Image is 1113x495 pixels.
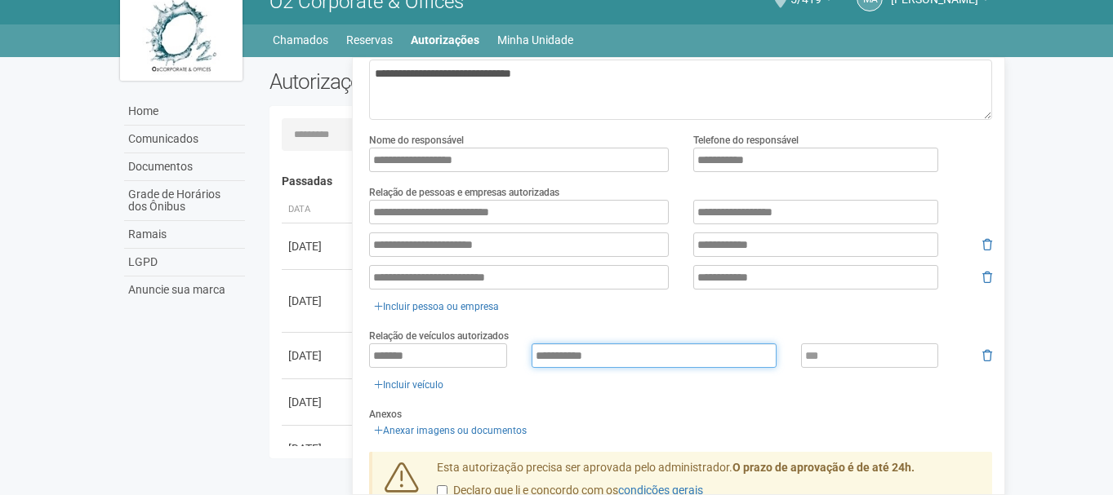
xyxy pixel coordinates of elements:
[124,126,245,153] a: Comunicados
[411,29,479,51] a: Autorizações
[369,133,464,148] label: Nome do responsável
[288,440,349,457] div: [DATE]
[369,376,448,394] a: Incluir veículo
[982,239,992,250] i: Remover
[982,350,992,361] i: Remover
[282,175,982,188] h4: Passadas
[124,181,245,221] a: Grade de Horários dos Ônibus
[369,185,559,200] label: Relação de pessoas e empresas autorizadas
[288,293,349,309] div: [DATE]
[124,98,245,126] a: Home
[273,29,328,51] a: Chamados
[693,133,799,148] label: Telefone do responsável
[288,394,349,410] div: [DATE]
[124,249,245,276] a: LGPD
[124,221,245,249] a: Ramais
[982,272,992,283] i: Remover
[346,29,393,51] a: Reservas
[369,407,402,422] label: Anexos
[369,298,504,316] a: Incluir pessoa ou empresa
[282,197,355,223] th: Data
[369,422,532,440] a: Anexar imagens ou documentos
[269,69,619,94] h2: Autorizações
[124,276,245,303] a: Anuncie sua marca
[124,153,245,181] a: Documentos
[369,329,509,343] label: Relação de veículos autorizados
[497,29,573,51] a: Minha Unidade
[732,461,915,474] strong: O prazo de aprovação é de até 24h.
[288,347,349,364] div: [DATE]
[288,238,349,254] div: [DATE]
